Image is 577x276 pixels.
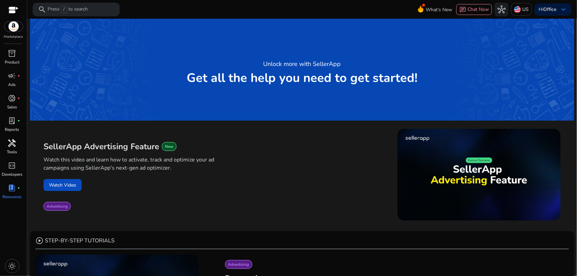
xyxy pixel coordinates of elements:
[7,149,17,155] p: Tools
[187,71,418,85] p: Get all the help you need to get started!
[8,262,16,270] span: light_mode
[18,74,20,77] span: fiber_manual_record
[35,237,44,245] span: play_circle
[4,21,23,32] img: amazon.svg
[264,59,341,69] h3: Unlock more with SellerApp
[514,6,521,13] img: us.svg
[2,171,22,177] p: Developers
[38,5,46,14] span: search
[47,204,68,209] span: Advertising
[497,5,506,14] span: hub
[5,59,19,65] p: Product
[8,139,16,147] span: handyman
[426,4,452,16] span: What's New
[18,97,20,100] span: fiber_manual_record
[495,3,508,16] button: hub
[18,187,20,189] span: fiber_manual_record
[8,94,16,102] span: donut_small
[5,126,19,133] p: Reports
[4,34,23,39] p: Marketplace
[9,82,16,88] p: Ads
[48,6,88,13] p: Press to search
[459,6,466,13] span: chat
[44,156,216,172] p: Watch this video and learn how to activate, track and optimize your ad campaigns using SellerApp'...
[3,194,22,200] p: Resources
[468,6,489,13] span: Chat Now
[8,117,16,125] span: lab_profile
[18,119,20,122] span: fiber_manual_record
[44,141,159,152] span: SellerApp Advertising Feature
[8,161,16,170] span: code_blocks
[35,237,115,245] div: STEP-BY-STEP TUTORIALS
[543,6,557,13] b: Office
[456,4,492,15] button: chatChat Now
[539,7,557,12] p: Hi
[397,129,561,221] img: maxresdefault.jpg
[8,184,16,192] span: book_4
[228,262,249,267] span: Advertising
[8,49,16,57] span: inventory_2
[559,5,567,14] span: keyboard_arrow_down
[61,6,67,13] span: /
[8,72,16,80] span: campaign
[522,3,529,15] p: US
[7,104,17,110] p: Sales
[165,144,173,149] span: New
[44,179,82,191] button: Watch Video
